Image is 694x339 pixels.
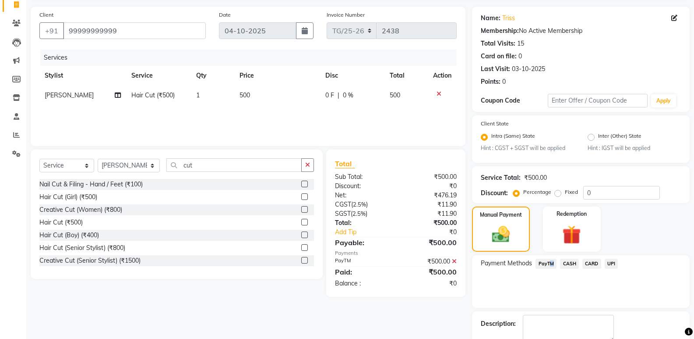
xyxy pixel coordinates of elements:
input: Search or Scan [166,158,302,172]
div: 0 [502,77,506,86]
span: [PERSON_NAME] [45,91,94,99]
div: Balance : [328,279,396,288]
div: Last Visit: [481,64,510,74]
span: SGST [335,210,351,218]
div: Description: [481,319,516,328]
span: PayTM [535,259,557,269]
div: 03-10-2025 [512,64,545,74]
label: Manual Payment [480,211,522,219]
label: Redemption [557,210,587,218]
div: ₹500.00 [396,257,463,266]
label: Date [219,11,231,19]
div: Discount: [328,182,396,191]
div: ₹500.00 [396,218,463,228]
div: Creative Cut (Women) (₹800) [39,205,122,214]
span: CARD [582,259,601,269]
div: ₹500.00 [396,172,463,182]
label: Fixed [565,188,578,196]
th: Service [126,66,191,86]
label: Percentage [523,188,551,196]
div: Nail Cut & Filing - Hand / Feet (₹100) [39,180,143,189]
span: 500 [240,91,250,99]
label: Invoice Number [327,11,365,19]
label: Inter (Other) State [598,132,641,143]
span: 500 [390,91,400,99]
div: Payments [335,250,457,257]
a: Add Tip [328,228,407,237]
label: Intra (Same) State [491,132,535,143]
span: UPI [605,259,618,269]
span: Hair Cut (₹500) [131,91,175,99]
div: 15 [517,39,524,48]
div: Name: [481,14,500,23]
span: Total [335,159,355,168]
th: Price [234,66,320,86]
div: Service Total: [481,173,521,182]
th: Action [428,66,457,86]
th: Disc [320,66,385,86]
input: Search by Name/Mobile/Email/Code [63,22,206,39]
span: 0 % [343,91,353,100]
div: ₹11.90 [396,200,463,209]
div: No Active Membership [481,26,681,36]
div: Discount: [481,189,508,198]
div: ₹11.90 [396,209,463,218]
span: 2.5% [352,210,366,217]
div: PayTM [328,257,396,266]
small: Hint : IGST will be applied [588,144,681,152]
span: Payment Methods [481,259,532,268]
div: ( ) [328,200,396,209]
div: ₹500.00 [396,267,463,277]
button: +91 [39,22,64,39]
div: Creative Cut (Senior Stylist) (₹1500) [39,256,141,265]
div: 0 [518,52,522,61]
label: Client State [481,120,509,128]
span: 0 F [325,91,334,100]
div: ₹500.00 [524,173,547,182]
div: Points: [481,77,500,86]
label: Client [39,11,53,19]
span: | [338,91,339,100]
img: _gift.svg [557,223,587,246]
input: Enter Offer / Coupon Code [548,94,648,107]
img: _cash.svg [486,224,515,245]
div: Hair Cut (Boy) (₹400) [39,231,99,240]
span: 1 [196,91,200,99]
div: ₹476.19 [396,191,463,200]
th: Stylist [39,66,126,86]
div: Paid: [328,267,396,277]
div: Sub Total: [328,172,396,182]
div: Membership: [481,26,519,36]
a: Triss [502,14,515,23]
small: Hint : CGST + SGST will be applied [481,144,574,152]
div: ₹0 [407,228,463,237]
span: CGST [335,200,351,208]
div: ( ) [328,209,396,218]
div: Coupon Code [481,96,547,105]
div: Payable: [328,237,396,248]
div: Total Visits: [481,39,515,48]
span: 2.5% [353,201,366,208]
th: Qty [191,66,234,86]
div: Net: [328,191,396,200]
th: Total [384,66,428,86]
div: Card on file: [481,52,517,61]
div: ₹0 [396,182,463,191]
button: Apply [651,94,676,107]
div: Hair Cut (Girl) (₹500) [39,193,97,202]
div: ₹500.00 [396,237,463,248]
span: CASH [560,259,579,269]
div: Hair Cut (Senior Stylist) (₹800) [39,243,125,253]
div: ₹0 [396,279,463,288]
div: Hair Cut (₹500) [39,218,83,227]
div: Total: [328,218,396,228]
div: Services [40,50,463,66]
